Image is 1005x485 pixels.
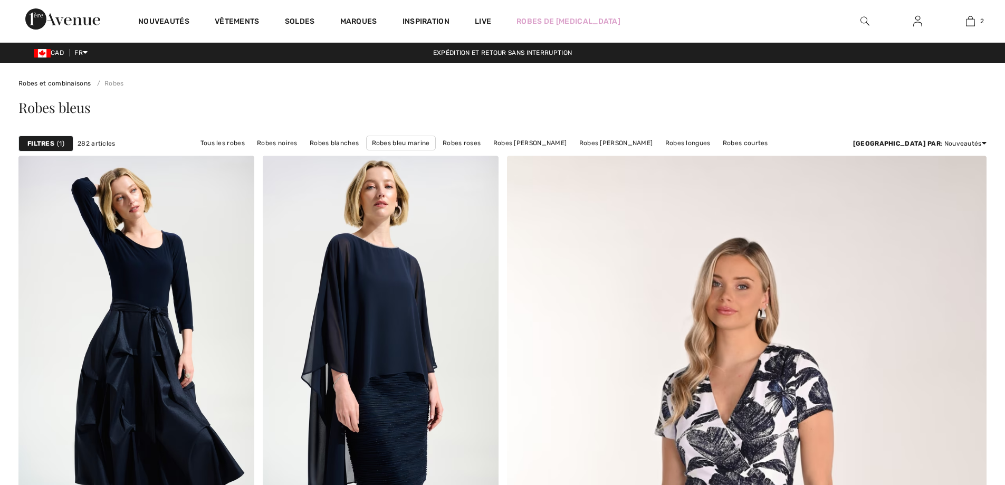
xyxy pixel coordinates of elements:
a: Robes et combinaisons [18,80,91,87]
span: FR [74,49,88,56]
span: Inspiration [403,17,449,28]
a: Robes longues [660,136,716,150]
a: Robes noires [252,136,303,150]
div: : Nouveautés [853,139,987,148]
a: Robes [PERSON_NAME] [574,136,658,150]
a: Robes [PERSON_NAME] [488,136,572,150]
a: Vêtements [215,17,260,28]
a: Robes [93,80,124,87]
img: recherche [860,15,869,27]
strong: Filtres [27,139,54,148]
span: Robes bleus [18,98,91,117]
a: Tous les robes [195,136,250,150]
a: Marques [340,17,377,28]
span: 2 [980,16,984,26]
a: Robes roses [437,136,486,150]
a: 2 [944,15,996,27]
a: Se connecter [905,15,931,28]
img: Mon panier [966,15,975,27]
a: Robes bleu marine [366,136,436,150]
span: 1 [57,139,64,148]
img: Mes infos [913,15,922,27]
a: Soldes [285,17,315,28]
a: Robes blanches [304,136,364,150]
img: Canadian Dollar [34,49,51,58]
a: Live [475,16,491,27]
span: CAD [34,49,68,56]
a: Nouveautés [138,17,189,28]
a: Robes courtes [717,136,773,150]
img: 1ère Avenue [25,8,100,30]
span: 282 articles [78,139,116,148]
a: Robes de [MEDICAL_DATA] [516,16,620,27]
strong: [GEOGRAPHIC_DATA] par [853,140,941,147]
